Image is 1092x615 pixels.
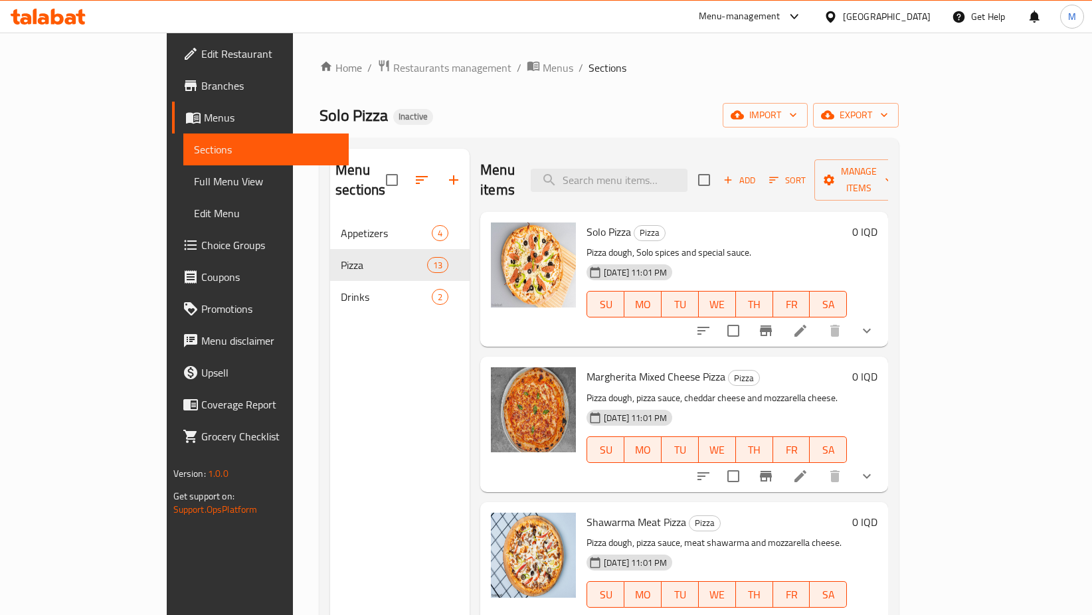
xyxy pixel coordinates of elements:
span: Grocery Checklist [201,428,339,444]
button: delete [819,315,851,347]
span: Select all sections [378,166,406,194]
span: Select to update [719,317,747,345]
button: WE [699,581,736,608]
button: TH [736,291,773,317]
span: Restaurants management [393,60,511,76]
span: export [824,107,888,124]
span: Inactive [393,111,433,122]
a: Promotions [172,293,349,325]
span: Sections [589,60,626,76]
a: Coupons [172,261,349,293]
nav: Menu sections [330,212,470,318]
a: Edit Menu [183,197,349,229]
span: Solo Pizza [587,222,631,242]
a: Grocery Checklist [172,420,349,452]
span: Upsell [201,365,339,381]
span: Pizza [689,515,720,531]
span: Version: [173,465,206,482]
div: Pizza [689,515,721,531]
div: Inactive [393,109,433,125]
span: [DATE] 11:01 PM [598,557,672,569]
span: Full Menu View [194,173,339,189]
a: Sections [183,133,349,165]
span: SA [815,295,842,314]
span: WE [704,585,731,604]
span: Coverage Report [201,396,339,412]
button: Add section [438,164,470,196]
span: Margherita Mixed Cheese Pizza [587,367,725,387]
span: Shawarma Meat Pizza [587,512,686,532]
li: / [517,60,521,76]
button: sort-choices [687,460,719,492]
span: Menu disclaimer [201,333,339,349]
button: SA [810,436,847,463]
span: WE [704,295,731,314]
span: [DATE] 11:01 PM [598,266,672,279]
span: Edit Restaurant [201,46,339,62]
span: Add item [718,170,761,191]
span: Sort items [761,170,814,191]
span: Promotions [201,301,339,317]
img: Solo Pizza [491,222,576,307]
span: TU [667,295,693,314]
button: MO [624,581,662,608]
button: show more [851,460,883,492]
span: Sort [769,173,806,188]
span: Select to update [719,462,747,490]
button: export [813,103,899,128]
a: Coverage Report [172,389,349,420]
h6: 0 IQD [852,367,877,386]
span: Branches [201,78,339,94]
div: Pizza [634,225,666,241]
button: TU [662,581,699,608]
svg: Show Choices [859,468,875,484]
a: Choice Groups [172,229,349,261]
button: Branch-specific-item [750,315,782,347]
span: Add [721,173,757,188]
button: sort-choices [687,315,719,347]
a: Upsell [172,357,349,389]
div: Pizza [728,370,760,386]
button: FR [773,436,810,463]
input: search [531,169,687,192]
button: SU [587,436,624,463]
span: 4 [432,227,448,240]
span: Coupons [201,269,339,285]
span: TH [741,585,768,604]
span: SU [592,440,619,460]
span: FR [778,295,805,314]
button: Sort [766,170,809,191]
div: [GEOGRAPHIC_DATA] [843,9,931,24]
span: Pizza [729,371,759,386]
button: SA [810,581,847,608]
button: TU [662,291,699,317]
span: 1.0.0 [208,465,228,482]
button: show more [851,315,883,347]
a: Support.OpsPlatform [173,501,258,518]
div: items [432,289,448,305]
span: WE [704,440,731,460]
span: Manage items [825,163,893,197]
button: TH [736,436,773,463]
span: import [733,107,797,124]
button: import [723,103,808,128]
button: Branch-specific-item [750,460,782,492]
button: WE [699,436,736,463]
button: Manage items [814,159,903,201]
span: Pizza [341,257,427,273]
a: Restaurants management [377,59,511,76]
h6: 0 IQD [852,222,877,241]
button: SU [587,581,624,608]
a: Edit menu item [792,323,808,339]
span: FR [778,440,805,460]
button: SU [587,291,624,317]
div: Menu-management [699,9,780,25]
button: MO [624,291,662,317]
span: Get support on: [173,487,234,505]
span: Appetizers [341,225,432,241]
button: TH [736,581,773,608]
span: M [1068,9,1076,24]
a: Menus [527,59,573,76]
p: Pizza dough, pizza sauce, cheddar cheese and mozzarella cheese. [587,390,847,406]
